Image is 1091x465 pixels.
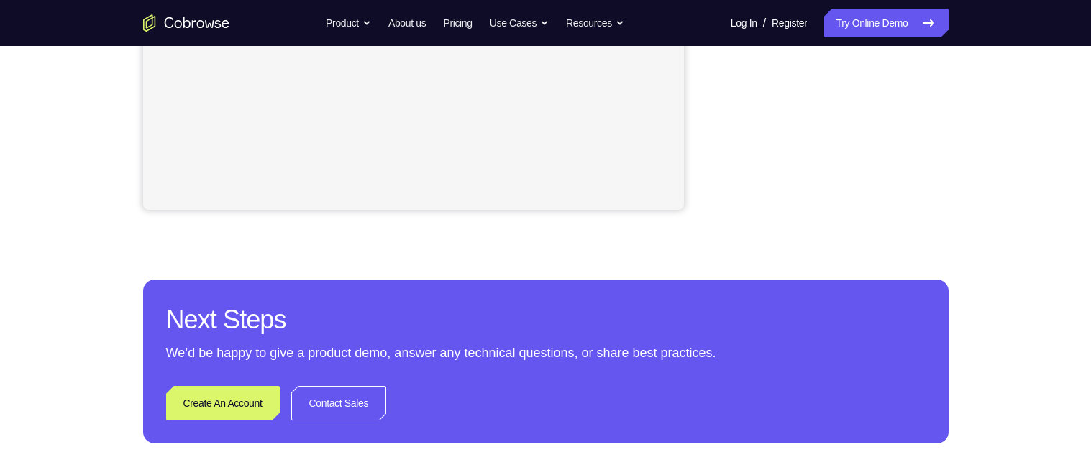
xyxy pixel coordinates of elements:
[490,9,549,37] button: Use Cases
[326,9,371,37] button: Product
[291,386,387,420] a: Contact Sales
[763,14,766,32] span: /
[566,9,624,37] button: Resources
[824,9,948,37] a: Try Online Demo
[166,303,926,337] h2: Next Steps
[731,9,757,37] a: Log In
[166,343,926,363] p: We’d be happy to give a product demo, answer any technical questions, or share best practices.
[388,9,426,37] a: About us
[443,9,472,37] a: Pricing
[143,14,229,32] a: Go to the home page
[772,9,807,37] a: Register
[166,386,280,420] a: Create An Account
